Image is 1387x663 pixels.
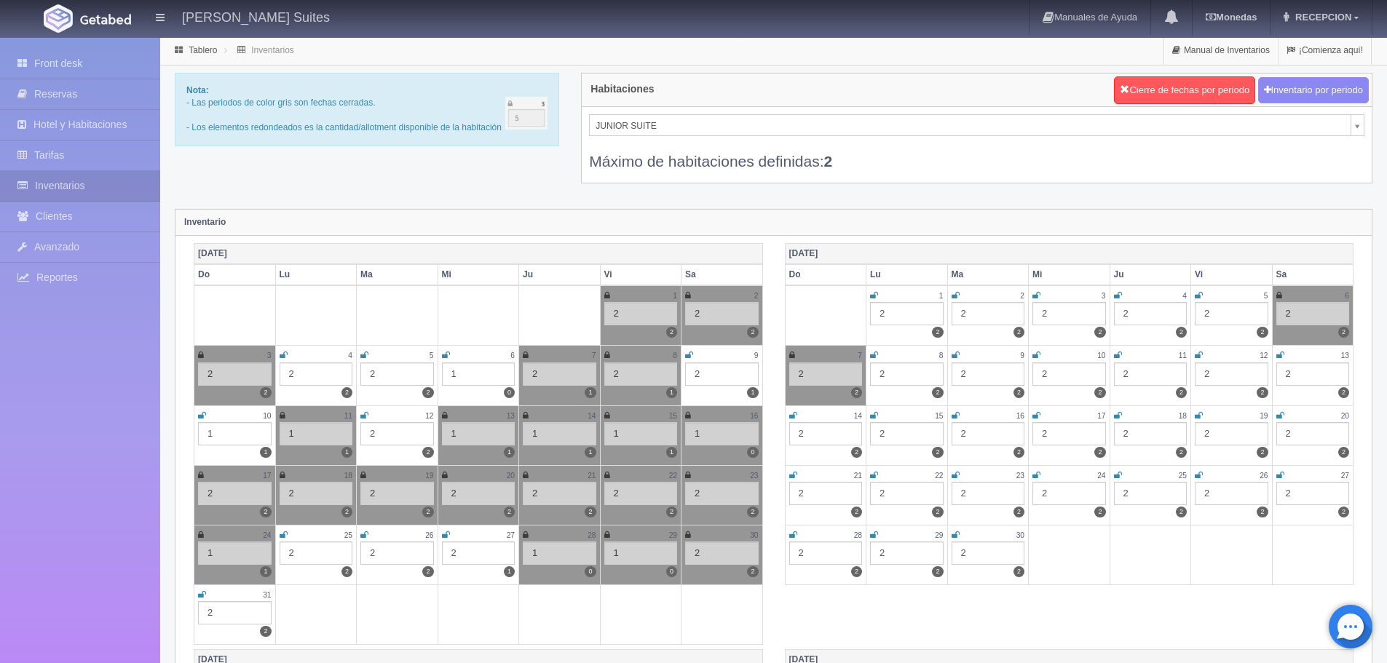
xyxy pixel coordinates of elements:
[519,264,601,285] th: Ju
[344,472,352,480] small: 18
[1029,264,1110,285] th: Mi
[1341,412,1349,420] small: 20
[1176,327,1187,338] label: 2
[754,352,759,360] small: 9
[789,422,863,445] div: 2
[523,422,596,445] div: 1
[935,531,943,539] small: 29
[1260,412,1268,420] small: 19
[1114,302,1188,325] div: 2
[750,531,758,539] small: 30
[1338,447,1349,458] label: 2
[785,243,1354,264] th: [DATE]
[1176,447,1187,458] label: 2
[935,412,943,420] small: 15
[669,531,677,539] small: 29
[504,387,515,398] label: 0
[260,566,271,577] label: 1
[422,447,433,458] label: 2
[341,387,352,398] label: 2
[280,541,353,565] div: 2
[854,472,862,480] small: 21
[1016,472,1024,480] small: 23
[935,472,943,480] small: 22
[939,352,944,360] small: 8
[592,352,596,360] small: 7
[789,482,863,505] div: 2
[442,362,515,386] div: 1
[870,362,944,386] div: 2
[851,566,862,577] label: 2
[588,531,596,539] small: 28
[952,362,1025,386] div: 2
[939,292,944,300] small: 1
[1179,412,1187,420] small: 18
[1292,12,1351,23] span: RECEPCION
[198,422,272,445] div: 1
[425,531,433,539] small: 26
[442,482,515,505] div: 2
[952,422,1025,445] div: 2
[1114,76,1255,104] button: Cierre de fechas por periodo
[1276,422,1350,445] div: 2
[198,362,272,386] div: 2
[1032,422,1106,445] div: 2
[260,507,271,517] label: 2
[1206,12,1257,23] b: Monedas
[1013,566,1024,577] label: 2
[854,531,862,539] small: 28
[348,352,352,360] small: 4
[438,264,519,285] th: Mi
[1094,507,1105,517] label: 2
[280,482,353,505] div: 2
[604,422,678,445] div: 1
[1195,482,1268,505] div: 2
[952,302,1025,325] div: 2
[854,412,862,420] small: 14
[523,362,596,386] div: 2
[590,84,654,95] h4: Habitaciones
[507,472,515,480] small: 20
[585,507,596,517] label: 2
[600,264,681,285] th: Vi
[789,362,863,386] div: 2
[1110,264,1191,285] th: Ju
[666,507,677,517] label: 2
[260,387,271,398] label: 2
[442,541,515,565] div: 2
[604,302,678,325] div: 2
[341,566,352,577] label: 2
[685,362,759,386] div: 2
[754,292,759,300] small: 2
[422,507,433,517] label: 2
[685,302,759,325] div: 2
[1164,36,1278,65] a: Manual de Inventarios
[1013,327,1024,338] label: 2
[357,264,438,285] th: Ma
[1260,352,1268,360] small: 12
[1341,352,1349,360] small: 13
[194,243,763,264] th: [DATE]
[604,541,678,565] div: 1
[507,412,515,420] small: 13
[341,507,352,517] label: 2
[182,7,330,25] h4: [PERSON_NAME] Suites
[1016,531,1024,539] small: 30
[1272,264,1354,285] th: Sa
[1179,472,1187,480] small: 25
[260,626,271,637] label: 2
[198,541,272,565] div: 1
[604,362,678,386] div: 2
[1032,362,1106,386] div: 2
[194,264,276,285] th: Do
[189,45,217,55] a: Tablero
[1020,352,1024,360] small: 9
[263,531,271,539] small: 24
[1257,447,1268,458] label: 2
[824,153,833,170] b: 2
[685,482,759,505] div: 2
[681,264,763,285] th: Sa
[1257,387,1268,398] label: 2
[1338,507,1349,517] label: 2
[669,472,677,480] small: 22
